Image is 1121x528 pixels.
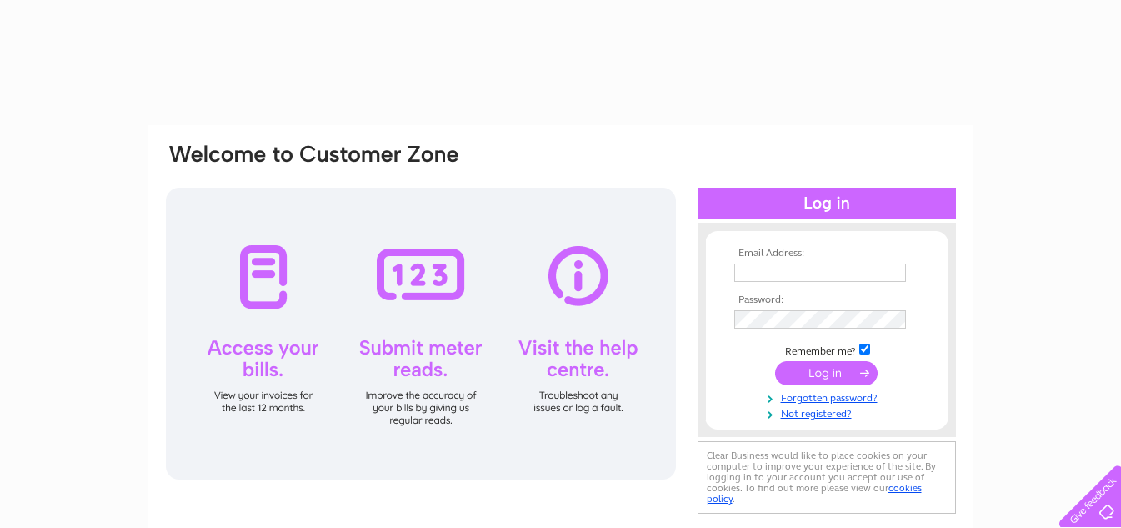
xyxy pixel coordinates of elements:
[730,294,923,306] th: Password:
[730,248,923,259] th: Email Address:
[698,441,956,514] div: Clear Business would like to place cookies on your computer to improve your experience of the sit...
[707,482,922,505] a: cookies policy
[734,405,923,420] a: Not registered?
[730,341,923,358] td: Remember me?
[734,389,923,405] a: Forgotten password?
[775,361,878,385] input: Submit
